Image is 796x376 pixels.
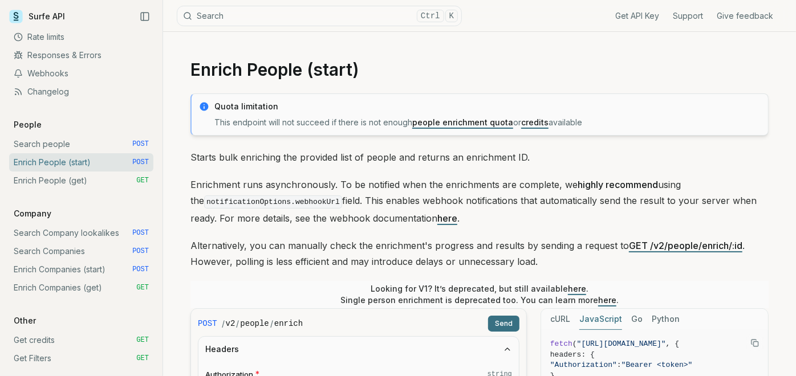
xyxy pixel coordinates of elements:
a: people enrichment quota [412,117,513,127]
button: Copy Text [746,334,763,352]
code: enrich [274,318,303,329]
span: / [270,318,273,329]
span: / [222,318,225,329]
a: Responses & Errors [9,46,153,64]
span: POST [132,265,149,274]
code: v2 [226,318,235,329]
strong: highly recommend [578,179,658,190]
a: Rate limits [9,28,153,46]
span: , { [666,340,679,348]
a: Webhooks [9,64,153,83]
p: Looking for V1? It’s deprecated, but still available . Single person enrichment is deprecated too... [340,283,619,306]
a: here [568,284,586,293]
span: POST [132,140,149,149]
span: GET [136,336,149,345]
a: Surfe API [9,8,65,25]
button: cURL [550,309,570,330]
button: SearchCtrlK [177,6,462,26]
button: Collapse Sidebar [136,8,153,25]
p: This endpoint will not succeed if there is not enough or available [214,117,761,128]
a: Changelog [9,83,153,101]
a: Support [673,10,703,22]
a: Search Company lookalikes POST [9,224,153,242]
a: Get Filters GET [9,349,153,367]
button: Python [652,309,680,330]
code: people [240,318,269,329]
button: Go [631,309,643,330]
a: Search people POST [9,135,153,153]
a: credits [521,117,549,127]
a: here [437,212,457,224]
button: Headers [198,337,519,362]
p: Starts bulk enriching the provided list of people and returns an enrichment ID. [190,149,769,165]
span: GET [136,283,149,292]
span: fetch [550,340,572,348]
span: headers: { [550,350,595,359]
span: GET [136,176,149,185]
h1: Enrich People (start) [190,59,769,80]
span: POST [132,158,149,167]
a: Enrich People (get) GET [9,171,153,190]
p: Company [9,208,56,219]
span: GET [136,354,149,363]
span: POST [132,247,149,256]
p: Enrichment runs asynchronously. To be notified when the enrichments are complete, we using the fi... [190,177,769,226]
p: People [9,119,46,130]
a: Give feedback [717,10,773,22]
a: Get credits GET [9,331,153,349]
p: Quota limitation [214,101,761,112]
button: Send [488,316,519,332]
a: Enrich People (start) POST [9,153,153,171]
button: JavaScript [579,309,622,330]
span: POST [132,228,149,238]
span: : [617,361,622,369]
a: Get API Key [615,10,659,22]
a: Enrich Companies (get) GET [9,279,153,297]
a: here [598,295,616,305]
span: "Bearer <token>" [622,361,693,369]
span: / [236,318,239,329]
span: POST [198,318,217,329]
kbd: Ctrl [417,10,444,22]
span: ( [572,340,577,348]
span: "Authorization" [550,361,617,369]
kbd: K [445,10,458,22]
a: Search Companies POST [9,242,153,260]
p: Other [9,315,40,326]
p: Alternatively, you can manually check the enrichment's progress and results by sending a request ... [190,238,769,269]
span: "[URL][DOMAIN_NAME]" [577,340,666,348]
code: notificationOptions.webhookUrl [204,195,342,209]
a: GET /v2/people/enrich/:id [629,240,742,251]
a: Enrich Companies (start) POST [9,260,153,279]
